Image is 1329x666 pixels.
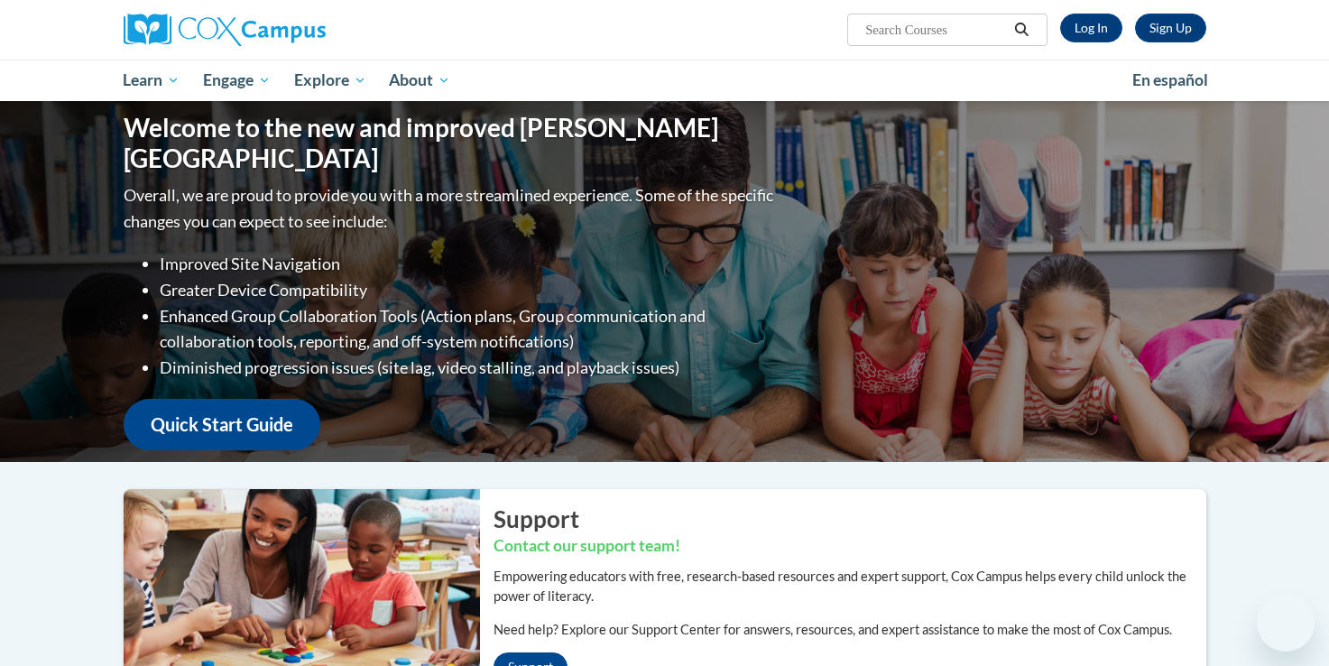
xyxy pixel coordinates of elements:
span: Engage [203,69,271,91]
li: Greater Device Compatibility [160,277,778,303]
input: Search Courses [863,19,1008,41]
li: Improved Site Navigation [160,251,778,277]
a: En español [1121,61,1220,99]
div: Main menu [97,60,1233,101]
a: Quick Start Guide [124,399,320,450]
span: About [389,69,450,91]
h2: Support [494,503,1206,535]
span: En español [1132,70,1208,89]
a: Register [1135,14,1206,42]
a: Learn [112,60,192,101]
li: Enhanced Group Collaboration Tools (Action plans, Group communication and collaboration tools, re... [160,303,778,356]
p: Empowering educators with free, research-based resources and expert support, Cox Campus helps eve... [494,567,1206,606]
img: Cox Campus [124,14,326,46]
li: Diminished progression issues (site lag, video stalling, and playback issues) [160,355,778,381]
a: About [377,60,462,101]
span: Learn [123,69,180,91]
span: Explore [294,69,366,91]
a: Explore [282,60,378,101]
a: Log In [1060,14,1122,42]
iframe: Button to launch messaging window [1257,594,1315,652]
h1: Welcome to the new and improved [PERSON_NAME][GEOGRAPHIC_DATA] [124,113,778,173]
a: Engage [191,60,282,101]
p: Need help? Explore our Support Center for answers, resources, and expert assistance to make the m... [494,620,1206,640]
h3: Contact our support team! [494,535,1206,558]
a: Cox Campus [124,14,466,46]
p: Overall, we are proud to provide you with a more streamlined experience. Some of the specific cha... [124,182,778,235]
button: Search [1008,19,1035,41]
